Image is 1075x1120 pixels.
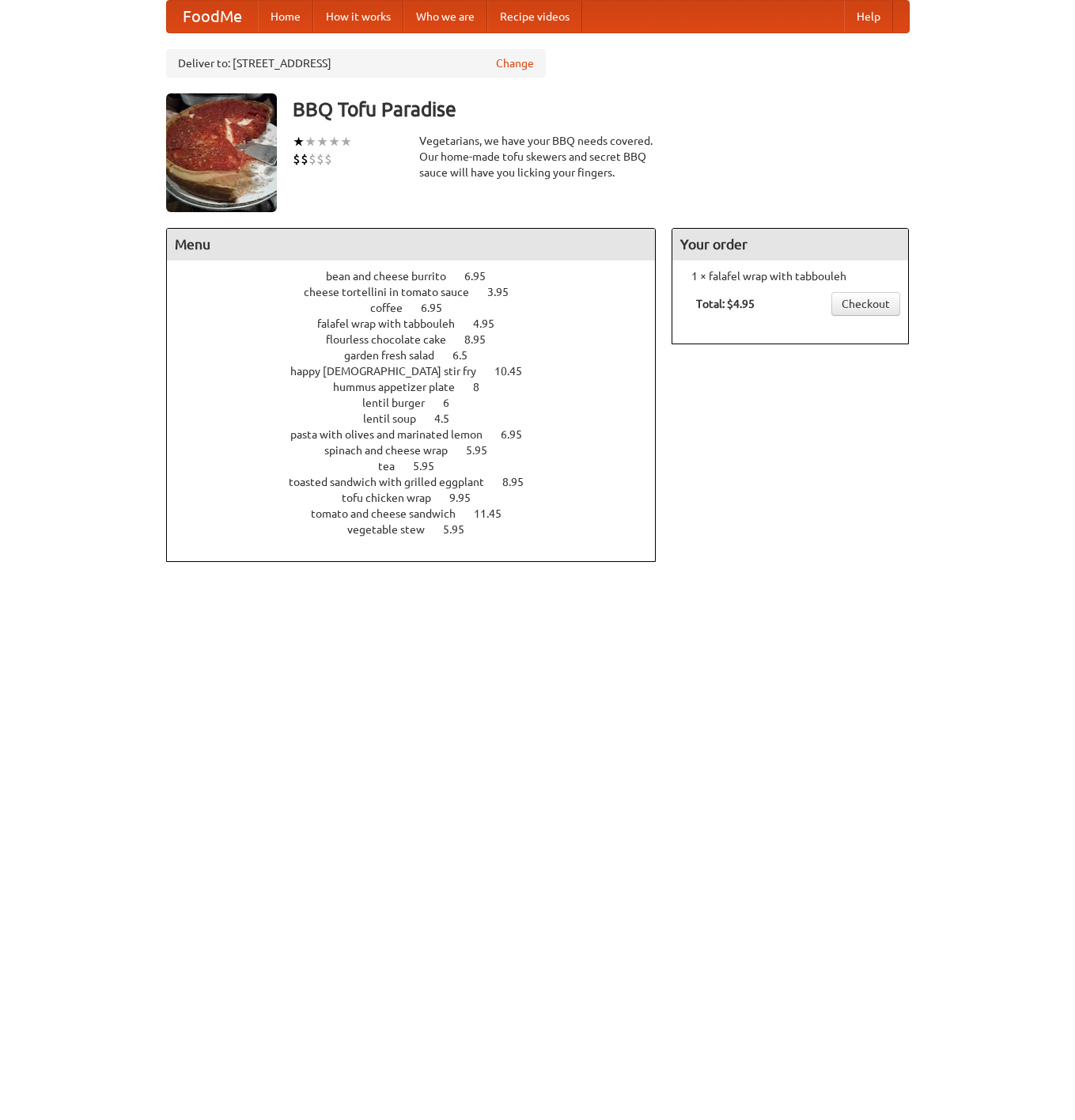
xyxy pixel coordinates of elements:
[473,381,495,393] span: 8
[305,133,316,150] li: ★
[316,150,324,168] li: $
[421,302,458,314] span: 6.95
[290,428,498,441] span: pasta with olives and marinated lemon
[258,1,313,32] a: Home
[342,492,447,504] span: tofu chicken wrap
[308,150,316,168] li: $
[324,150,332,168] li: $
[166,93,277,212] img: angular.jpg
[313,1,403,32] a: How it works
[452,349,483,362] span: 6.5
[328,133,340,150] li: ★
[378,460,411,473] span: tea
[293,133,305,150] li: ★
[494,365,538,378] span: 10.45
[696,298,755,310] b: Total: $4.95
[301,150,308,168] li: $
[326,270,462,283] span: bean and cheese burrito
[317,317,524,330] a: falafel wrap with tabbouleh 4.95
[496,55,534,71] a: Change
[167,1,258,32] a: FoodMe
[311,507,471,520] span: tomato and cheese sandwich
[362,397,441,409] span: lentil burger
[473,317,510,330] span: 4.95
[304,286,485,298] span: cheese tortellini in tomato sauce
[342,492,500,504] a: tofu chicken wrap 9.95
[502,476,539,488] span: 8.95
[289,476,500,488] span: toasted sandwich with grilled eggplant
[378,460,464,473] a: tea 5.95
[344,349,450,362] span: garden fresh salad
[167,229,656,260] h4: Menu
[317,317,471,330] span: falafel wrap with tabbouleh
[680,268,900,284] li: 1 × falafel wrap with tabbouleh
[290,428,551,441] a: pasta with olives and marinated lemon 6.95
[290,365,492,378] span: happy [DEMOGRAPHIC_DATA] stir fry
[344,349,497,362] a: garden fresh salad 6.5
[333,381,509,393] a: hummus appetizer plate 8
[290,365,551,378] a: happy [DEMOGRAPHIC_DATA] stir fry 10.45
[363,412,432,425] span: lentil soup
[363,412,479,425] a: lentil soup 4.5
[466,444,503,457] span: 5.95
[464,333,502,346] span: 8.95
[324,444,464,457] span: spinach and cheese wrap
[403,1,487,32] a: Who we are
[316,133,328,150] li: ★
[370,302,418,314] span: coffee
[289,476,553,488] a: toasted sandwich with grilled eggplant 8.95
[487,1,582,32] a: Recipe videos
[311,507,531,520] a: tomato and cheese sandwich 11.45
[501,428,538,441] span: 6.95
[370,302,471,314] a: coffee 6.95
[474,507,517,520] span: 11.45
[293,150,301,168] li: $
[326,333,462,346] span: flourless chocolate cake
[293,93,910,125] h3: BBQ Tofu Paradise
[443,523,480,536] span: 5.95
[326,333,515,346] a: flourless chocolate cake 8.95
[844,1,893,32] a: Help
[672,229,908,260] h4: Your order
[443,397,465,409] span: 6
[340,133,352,150] li: ★
[434,412,465,425] span: 4.5
[413,460,450,473] span: 5.95
[324,444,517,457] a: spinach and cheese wrap 5.95
[326,270,515,283] a: bean and cheese burrito 6.95
[419,133,657,180] div: Vegetarians, we have your BBQ needs covered. Our home-made tofu skewers and secret BBQ sauce will...
[449,492,486,504] span: 9.95
[347,523,494,536] a: vegetable stew 5.95
[831,292,900,316] a: Checkout
[304,286,538,298] a: cheese tortellini in tomato sauce 3.95
[347,523,441,536] span: vegetable stew
[333,381,471,393] span: hummus appetizer plate
[362,397,479,409] a: lentil burger 6
[464,270,502,283] span: 6.95
[487,286,524,298] span: 3.95
[166,49,546,78] div: Deliver to: [STREET_ADDRESS]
